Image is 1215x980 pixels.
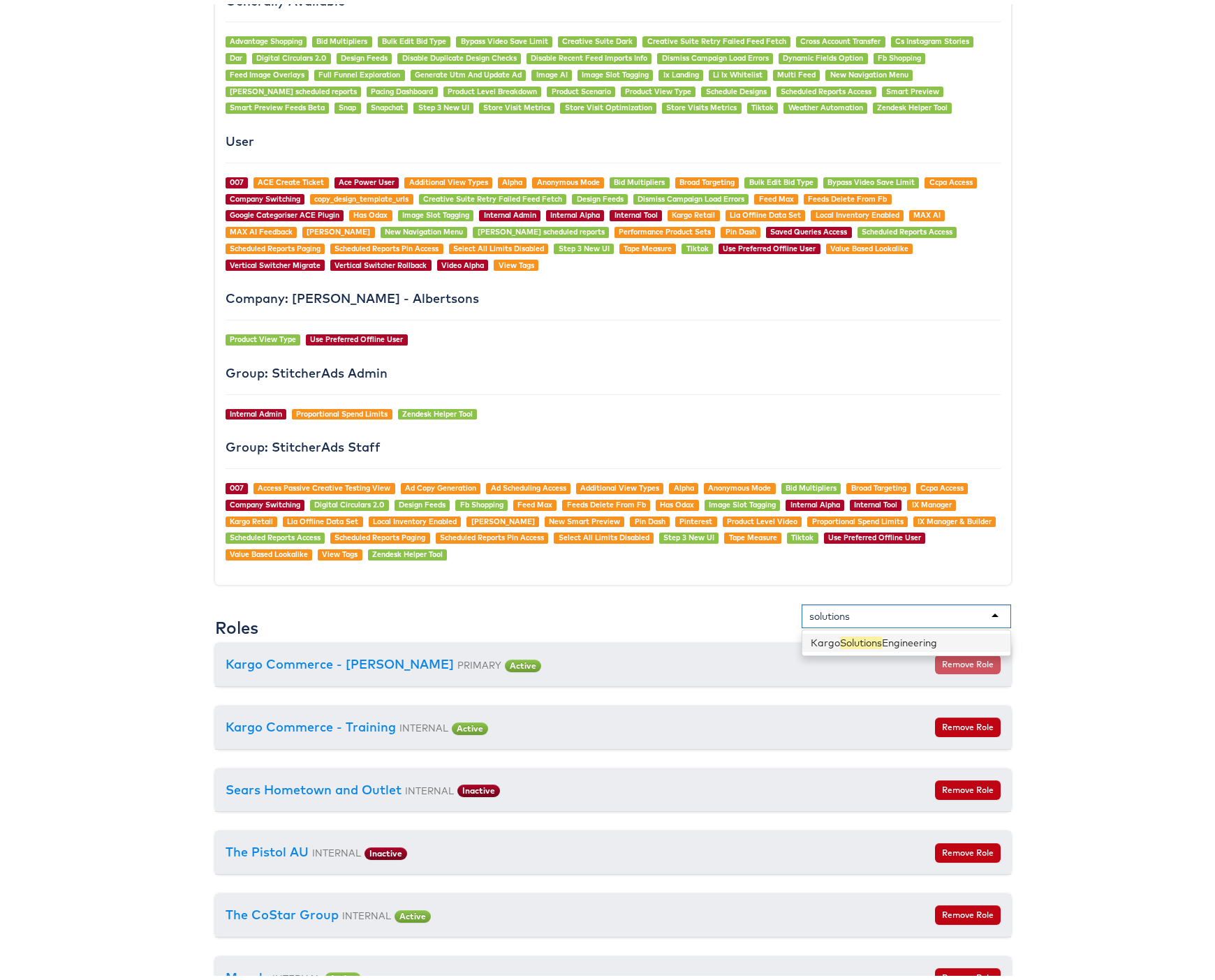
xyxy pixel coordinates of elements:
[749,173,813,183] a: Bulk Edit Bid Type
[830,239,908,249] a: Value Based Lookalike
[371,82,433,92] a: Pacing Dashboard
[226,778,402,794] a: Sears Hometown and Outlet
[562,32,633,42] a: Creative Suite Dark
[625,82,691,92] a: Product View Type
[686,239,709,249] a: Tiktok
[230,223,293,232] a: MAX AI Feedback
[478,223,605,232] a: [PERSON_NAME] scheduled reports
[215,614,258,632] h3: Roles
[256,49,326,59] a: Digital Circulars 2.0
[461,32,548,42] a: Bypass Video Save Limit
[790,496,840,505] a: Internal Alpha
[706,82,767,92] a: Schedule Designs
[777,66,816,75] a: Multi Feed
[552,82,611,92] a: Product Scenario
[226,840,309,856] a: The Pistol AU
[812,512,904,522] a: Proportional Spend Limits
[912,496,952,505] a: IX Manager
[854,496,897,505] a: Internal Tool
[663,66,699,75] a: Ix Landing
[230,190,300,200] a: Company Switching
[230,479,244,489] a: 007
[935,901,1001,921] button: Remove Role
[440,528,544,538] a: Scheduled Reports Pin Access
[851,479,906,489] a: Broad Targeting
[314,190,408,200] a: copy_design_template_urls
[723,239,816,249] a: Use Preferred Offline User
[385,223,463,232] a: New Navigation Menu
[230,98,325,108] a: Smart Preview Feeds Beta
[402,405,473,415] a: Zendesk Helper Tool
[663,528,714,538] a: Step 3 New UI
[614,206,658,216] a: Internal Tool
[840,632,882,645] span: Solutions
[751,98,774,108] a: Tiktok
[402,206,469,216] a: Image Slot Tagging
[457,655,501,667] small: PRIMARY
[230,405,282,415] a: Internal Admin
[452,718,488,731] span: Active
[674,479,694,489] a: Alpha
[895,32,969,42] a: Cs Instagram Stories
[418,98,469,108] a: Step 3 New UI
[230,496,300,505] a: Company Switching
[230,173,244,183] a: 007
[226,903,339,919] a: The CoStar Group
[457,780,500,793] span: Inactive
[505,655,541,668] span: Active
[405,780,454,792] small: INTERNAL
[660,496,694,505] a: Has Odax
[226,715,396,731] a: Kargo Commerce - Training
[536,66,568,75] a: Image AI
[342,905,391,917] small: INTERNAL
[296,405,388,415] a: Proportional Spend Limits
[808,190,887,200] a: Feeds Delete From Fb
[226,652,454,668] a: Kargo Commerce - [PERSON_NAME]
[441,256,484,266] a: Video Alpha
[929,173,973,183] a: Ccpa Access
[226,362,1001,376] h4: Group: StitcherAds Admin
[878,49,921,59] a: Fb Shopping
[531,49,647,59] a: Disable Recent Feed Imports Info
[312,842,361,854] small: INTERNAL
[405,479,476,489] a: Ad Copy Generation
[786,479,837,489] a: Bid Multipliers
[559,528,649,538] a: Select All Limits Disabled
[935,713,1001,733] button: Remove Role
[230,239,321,249] a: Scheduled Reports Paging
[582,66,649,75] a: Image Slot Tagging
[499,256,534,266] a: View Tags
[729,528,777,538] a: Tape Measure
[230,256,321,266] a: Vertical Switcher Migrate
[287,512,358,522] a: Lia Offline Data Set
[666,98,737,108] a: Store Visits Metrics
[341,49,388,59] a: Design Feeds
[580,479,659,489] a: Additional View Types
[310,330,403,340] a: Use Preferred Offline User
[334,256,427,266] a: Vertical Switcher Rollback
[226,436,1001,450] h4: Group: StitcherAds Staff
[314,496,384,505] a: Digital Circulars 2.0
[258,173,324,183] a: ACE Create Ticket
[502,173,522,183] a: Alpha
[272,968,321,980] small: INTERNAL
[559,239,610,249] a: Step 3 New UI
[935,651,1001,670] button: Remove Role
[371,98,404,108] a: Snapchat
[537,173,600,183] a: Anonymous Mode
[230,32,302,42] a: Advantage Shopping
[448,82,537,92] a: Product Level Breakdown
[484,206,536,216] a: Internal Admin
[230,206,339,216] a: Google Categoriser ACE Plugin
[230,66,304,75] a: Feed Image Overlays
[920,479,964,489] a: Ccpa Access
[647,32,786,42] a: Creative Suite Retry Failed Feed Fetch
[402,49,517,59] a: Disable Duplicate Design Checks
[727,512,797,522] a: Product Level Video
[809,605,855,619] input: Add user to company...
[709,496,776,505] a: Image Slot Tagging
[708,479,771,489] a: Anonymous Mode
[624,239,672,249] a: Tape Measure
[726,223,756,232] a: Pin Dash
[802,630,1010,648] div: Kargo Engineering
